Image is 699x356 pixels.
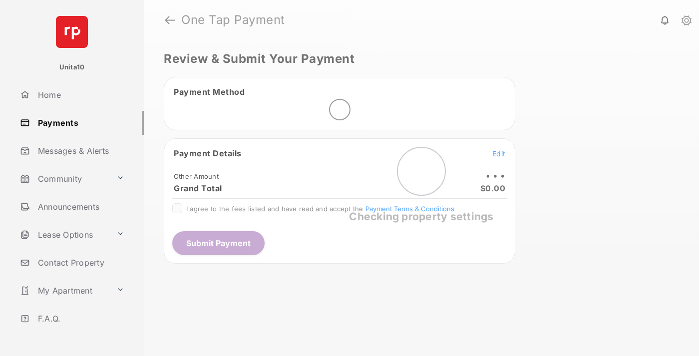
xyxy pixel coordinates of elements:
p: Unita10 [59,62,85,72]
a: My Apartment [16,279,112,303]
a: Home [16,83,144,107]
a: Messages & Alerts [16,139,144,163]
a: Community [16,167,112,191]
a: Lease Options [16,223,112,247]
span: Checking property settings [349,210,493,223]
a: Payments [16,111,144,135]
img: svg+xml;base64,PHN2ZyB4bWxucz0iaHR0cDovL3d3dy53My5vcmcvMjAwMC9zdmciIHdpZHRoPSI2NCIgaGVpZ2h0PSI2NC... [56,16,88,48]
a: Announcements [16,195,144,219]
a: Contact Property [16,251,144,275]
a: F.A.Q. [16,307,144,331]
